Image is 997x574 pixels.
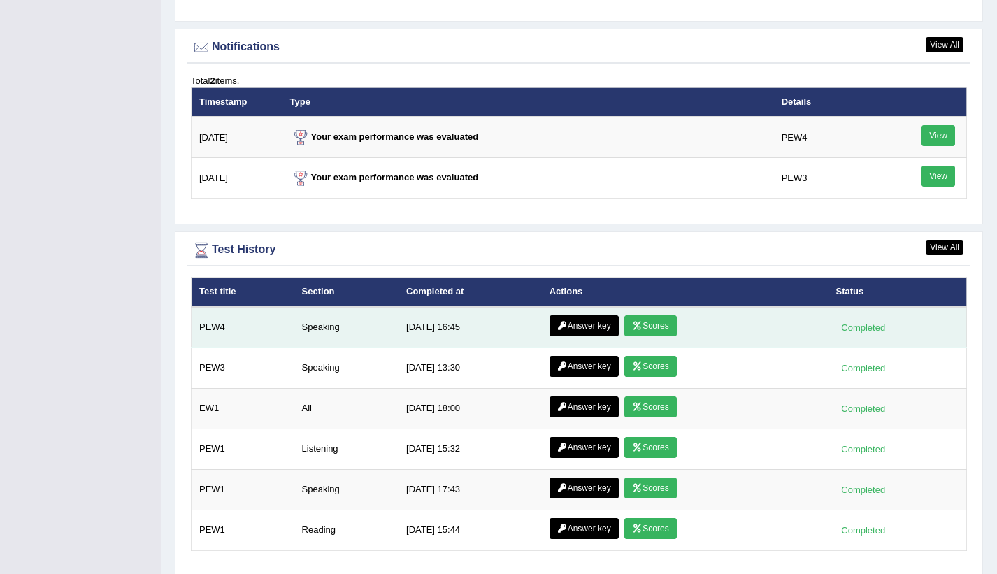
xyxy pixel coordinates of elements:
[624,437,676,458] a: Scores
[294,510,399,550] td: Reading
[191,240,967,261] div: Test History
[210,76,215,86] b: 2
[399,469,542,510] td: [DATE] 17:43
[191,74,967,87] div: Total items.
[926,240,963,255] a: View All
[624,315,676,336] a: Scores
[926,37,963,52] a: View All
[294,278,399,307] th: Section
[192,429,294,469] td: PEW1
[294,307,399,348] td: Speaking
[624,396,676,417] a: Scores
[835,523,890,538] div: Completed
[835,482,890,497] div: Completed
[192,347,294,388] td: PEW3
[399,278,542,307] th: Completed at
[921,166,955,187] a: View
[835,320,890,335] div: Completed
[624,518,676,539] a: Scores
[399,429,542,469] td: [DATE] 15:32
[192,158,282,199] td: [DATE]
[290,172,479,182] strong: Your exam performance was evaluated
[399,388,542,429] td: [DATE] 18:00
[835,442,890,457] div: Completed
[192,388,294,429] td: EW1
[774,158,883,199] td: PEW3
[774,87,883,117] th: Details
[294,469,399,510] td: Speaking
[192,117,282,158] td: [DATE]
[192,510,294,550] td: PEW1
[828,278,966,307] th: Status
[550,478,619,498] a: Answer key
[550,437,619,458] a: Answer key
[294,347,399,388] td: Speaking
[624,356,676,377] a: Scores
[192,307,294,348] td: PEW4
[835,361,890,375] div: Completed
[542,278,829,307] th: Actions
[399,307,542,348] td: [DATE] 16:45
[294,388,399,429] td: All
[282,87,774,117] th: Type
[399,347,542,388] td: [DATE] 13:30
[624,478,676,498] a: Scores
[290,131,479,142] strong: Your exam performance was evaluated
[550,356,619,377] a: Answer key
[774,117,883,158] td: PEW4
[550,518,619,539] a: Answer key
[921,125,955,146] a: View
[192,469,294,510] td: PEW1
[399,510,542,550] td: [DATE] 15:44
[192,87,282,117] th: Timestamp
[835,401,890,416] div: Completed
[191,37,967,58] div: Notifications
[294,429,399,469] td: Listening
[192,278,294,307] th: Test title
[550,315,619,336] a: Answer key
[550,396,619,417] a: Answer key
